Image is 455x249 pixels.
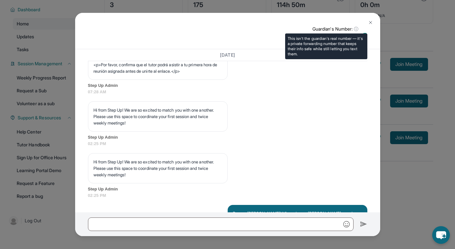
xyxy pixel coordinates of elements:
p: Copy Meeting Invitation [312,32,367,39]
p: Hi from Step Up! We are so excited to match you with one another. Please use this space to coordi... [93,107,222,126]
span: Step Up Admin [88,186,367,192]
p: Buenos [PERSON_NAME]! Mi nombre es [PERSON_NAME] a ser la nueva tutora de [PERSON_NAME]. Yo le vo... [233,210,362,236]
p: Guardian's Number: [312,26,367,32]
span: Step Up Admin [88,134,367,141]
img: Send icon [360,220,367,228]
h3: [DATE] [88,52,367,58]
img: Copy Icon [362,32,367,38]
span: 02:25 PM [88,192,367,199]
button: chat-button [432,226,450,244]
div: This isn't the guardian's real number — it's a private forwarding number that keeps their info sa... [285,33,367,59]
span: ⓘ [354,26,358,32]
span: 02:25 PM [88,141,367,147]
span: Step Up Admin [88,82,367,89]
p: Hi from Step Up! We are so excited to match you with one another. Please use this space to coordi... [93,159,222,178]
span: 07:28 AM [88,89,367,95]
img: Emoji [343,221,350,227]
img: Close Icon [368,20,373,25]
p: <p>Por favor, confirma que el tutor podrá asistir a tu primera hora de reunión asignada antes de ... [93,61,222,74]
